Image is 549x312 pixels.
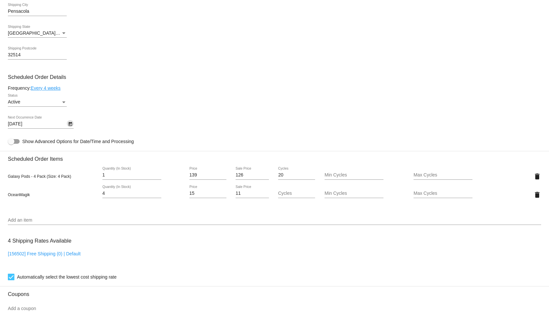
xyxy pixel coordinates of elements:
input: Add an item [8,218,541,223]
span: Show Advanced Options for Date/Time and Processing [22,138,134,145]
input: Cycles [278,173,315,178]
h3: Scheduled Order Items [8,151,541,162]
span: OceanMagik [8,193,30,197]
a: Every 4 weeks [31,85,61,91]
a: [156502] Free Shipping (0) | Default [8,251,80,256]
mat-select: Shipping State [8,31,67,36]
h3: Scheduled Order Details [8,74,541,80]
input: Cycles [278,191,315,196]
input: Shipping City [8,9,67,14]
mat-select: Status [8,100,67,105]
input: Min Cycles [325,173,383,178]
input: Max Cycles [414,173,472,178]
h3: Coupons [8,286,541,297]
input: Max Cycles [414,191,472,196]
span: Active [8,99,20,104]
input: Quantity (In Stock) [102,173,161,178]
mat-icon: delete [533,191,541,199]
span: Galaxy Pods - 4 Pack (Size: 4 Pack) [8,174,71,179]
input: Sale Price [236,191,269,196]
button: Open calendar [67,120,74,127]
div: Frequency: [8,85,541,91]
input: Sale Price [236,173,269,178]
input: Min Cycles [325,191,383,196]
mat-icon: delete [533,173,541,180]
input: Next Occurrence Date [8,121,67,127]
input: Add a coupon [8,306,541,311]
input: Shipping Postcode [8,52,67,58]
h3: 4 Shipping Rates Available [8,234,71,248]
span: Automatically select the lowest cost shipping rate [17,273,116,281]
input: Quantity (In Stock) [102,191,161,196]
span: [GEOGRAPHIC_DATA] | [US_STATE] [8,30,85,36]
input: Price [189,191,226,196]
input: Price [189,173,226,178]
